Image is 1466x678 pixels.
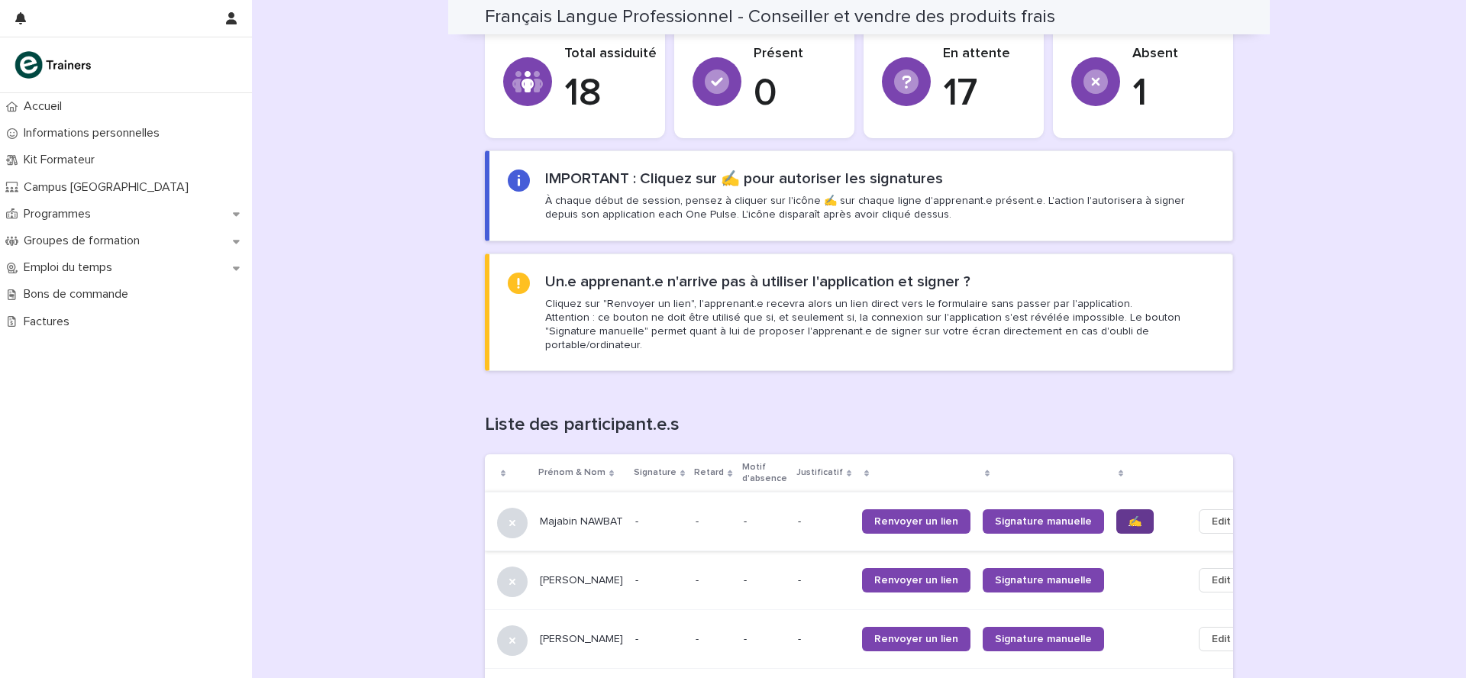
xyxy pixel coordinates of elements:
p: À chaque début de session, pensez à cliquer sur l'icône ✍️ sur chaque ligne d'apprenant.e présent... [545,194,1214,221]
p: Emploi du temps [18,260,124,275]
tr: Majabin NAWBAT--- --Renvoyer un lienSignature manuelle✍️Edit [485,492,1268,550]
h2: Un.e apprenant.e n'arrive pas à utiliser l'application et signer ? [545,273,970,291]
span: Signature manuelle [995,516,1092,527]
p: - [696,630,702,646]
p: - [696,512,702,528]
p: - [744,633,786,646]
a: Renvoyer un lien [862,627,970,651]
p: Présent [754,46,836,63]
p: Signature [634,464,676,481]
a: ✍️ [1116,509,1154,534]
p: - [798,574,850,587]
p: Kit Formateur [18,153,107,167]
p: Motif d'absence [742,459,787,487]
p: Bons de commande [18,287,140,302]
p: Absent [1132,46,1215,63]
p: Total assiduité [564,46,657,63]
p: Accueil [18,99,74,114]
p: Factures [18,315,82,329]
h1: Liste des participant.e.s [485,414,1233,436]
span: ✍️ [1129,516,1141,527]
button: Edit [1199,509,1244,534]
p: 17 [943,71,1025,117]
p: [PERSON_NAME] [540,574,623,587]
span: Renvoyer un lien [874,575,958,586]
p: Retard [694,464,724,481]
p: Programmes [18,207,103,221]
h2: IMPORTANT : Cliquez sur ✍️ pour autoriser les signatures [545,169,943,188]
a: Signature manuelle [983,627,1104,651]
p: - [744,515,786,528]
a: Renvoyer un lien [862,509,970,534]
a: Renvoyer un lien [862,568,970,592]
p: 1 [1132,71,1215,117]
p: Informations personnelles [18,126,172,140]
p: Campus [GEOGRAPHIC_DATA] [18,180,201,195]
p: - [798,633,850,646]
h2: Français Langue Professionnel - Conseiller et vendre des produits frais [485,6,1055,28]
p: Groupes de formation [18,234,152,248]
p: Justificatif [796,464,843,481]
p: Majabin NAWBAT [540,515,623,528]
a: Signature manuelle [983,568,1104,592]
p: - [635,574,683,587]
p: - [635,515,683,528]
p: Prénom & Nom [538,464,605,481]
span: Renvoyer un lien [874,516,958,527]
span: Edit [1212,631,1231,647]
p: - [635,633,683,646]
tr: [PERSON_NAME]--- --Renvoyer un lienSignature manuelleEdit [485,609,1268,668]
span: Renvoyer un lien [874,634,958,644]
button: Edit [1199,568,1244,592]
a: Signature manuelle [983,509,1104,534]
p: 18 [564,71,657,117]
p: Cliquez sur "Renvoyer un lien", l'apprenant.e recevra alors un lien direct vers le formulaire san... [545,297,1214,353]
span: Edit [1212,514,1231,529]
span: Edit [1212,573,1231,588]
span: Signature manuelle [995,575,1092,586]
p: - [696,571,702,587]
p: [PERSON_NAME] [540,633,623,646]
tr: [PERSON_NAME]--- --Renvoyer un lienSignature manuelleEdit [485,550,1268,609]
p: En attente [943,46,1025,63]
p: - [744,574,786,587]
p: 0 [754,71,836,117]
p: - [798,515,850,528]
span: Signature manuelle [995,634,1092,644]
img: K0CqGN7SDeD6s4JG8KQk [12,50,96,80]
button: Edit [1199,627,1244,651]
